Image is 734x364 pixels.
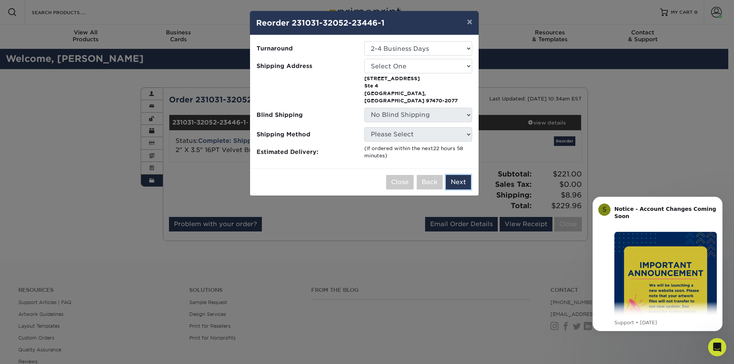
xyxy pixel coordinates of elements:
[257,130,359,139] span: Shipping Method
[581,190,734,336] iframe: Intercom notifications message
[364,146,463,159] span: 22 hours 58 minutes
[386,175,414,189] button: Close
[257,110,359,119] span: Blind Shipping
[257,147,359,156] span: Estimated Delivery:
[257,62,359,71] span: Shipping Address
[364,75,472,105] p: [STREET_ADDRESS] Ste 4 [GEOGRAPHIC_DATA], [GEOGRAPHIC_DATA] 97470-2077
[446,175,471,189] button: Next
[708,338,726,356] iframe: Intercom live chat
[256,17,473,29] h4: Reorder 231031-32052-23446-1
[364,145,472,160] div: (If ordered within the next )
[257,44,359,53] span: Turnaround
[417,175,443,189] button: Back
[461,11,478,32] button: ×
